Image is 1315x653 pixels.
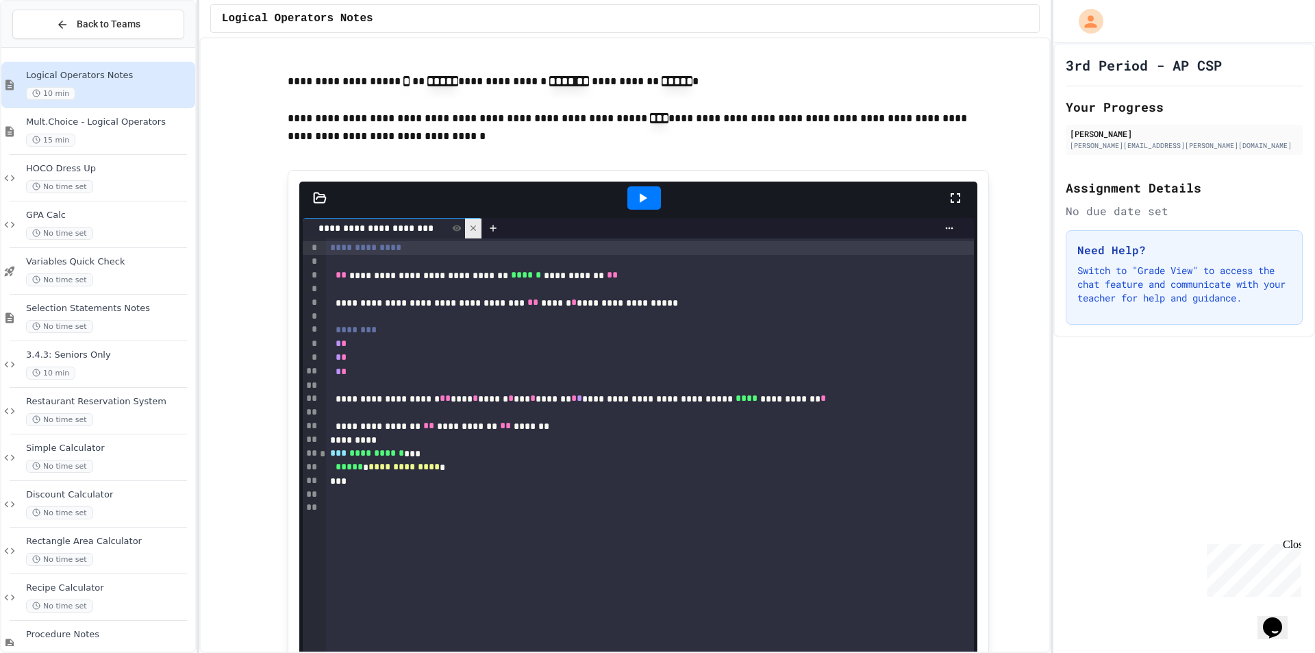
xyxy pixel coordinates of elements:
span: Mult.Choice - Logical Operators [26,116,192,128]
h1: 3rd Period - AP CSP [1066,56,1222,75]
span: No time set [26,506,93,519]
span: No time set [26,413,93,426]
span: Discount Calculator [26,489,192,501]
span: Simple Calculator [26,443,192,454]
span: Variables Quick Check [26,256,192,268]
span: No time set [26,273,93,286]
iframe: chat widget [1257,598,1301,639]
span: 10 min [26,367,75,380]
span: HOCO Dress Up [26,163,192,175]
span: Recipe Calculator [26,582,192,594]
span: Logical Operators Notes [222,10,373,27]
div: No due date set [1066,203,1303,219]
span: 10 min [26,87,75,100]
span: Back to Teams [77,17,140,32]
span: No time set [26,460,93,473]
div: Chat with us now!Close [5,5,95,87]
span: No time set [26,320,93,333]
h2: Your Progress [1066,97,1303,116]
span: 3.4.3: Seniors Only [26,349,192,361]
span: No time set [26,600,93,613]
button: Back to Teams [12,10,184,39]
p: Switch to "Grade View" to access the chat feature and communicate with your teacher for help and ... [1077,264,1291,305]
span: Logical Operators Notes [26,70,192,82]
span: 15 min [26,134,75,147]
span: No time set [26,553,93,566]
h2: Assignment Details [1066,178,1303,197]
span: No time set [26,180,93,193]
h3: Need Help? [1077,242,1291,258]
iframe: chat widget [1201,539,1301,597]
div: My Account [1064,5,1107,37]
span: Restaurant Reservation System [26,396,192,408]
div: [PERSON_NAME][EMAIL_ADDRESS][PERSON_NAME][DOMAIN_NAME] [1070,140,1299,151]
span: Rectangle Area Calculator [26,536,192,547]
span: No time set [26,227,93,240]
span: GPA Calc [26,210,192,221]
div: [PERSON_NAME] [1070,127,1299,140]
span: Procedure Notes [26,629,192,641]
span: Selection Statements Notes [26,303,192,315]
